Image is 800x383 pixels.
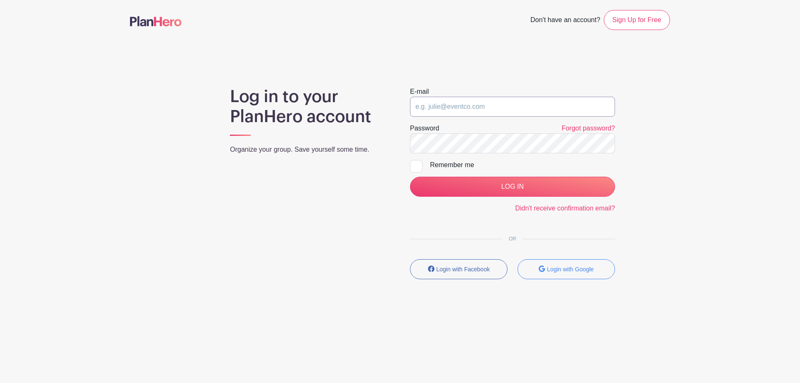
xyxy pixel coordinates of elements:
[547,266,594,273] small: Login with Google
[515,205,615,212] a: Didn't receive confirmation email?
[604,10,670,30] a: Sign Up for Free
[410,123,439,133] label: Password
[410,97,615,117] input: e.g. julie@eventco.com
[436,266,490,273] small: Login with Facebook
[410,177,615,197] input: LOG IN
[230,145,390,155] p: Organize your group. Save yourself some time.
[410,259,507,279] button: Login with Facebook
[230,87,390,127] h1: Log in to your PlanHero account
[517,259,615,279] button: Login with Google
[130,16,182,26] img: logo-507f7623f17ff9eddc593b1ce0a138ce2505c220e1c5a4e2b4648c50719b7d32.svg
[530,12,600,30] span: Don't have an account?
[430,160,615,170] div: Remember me
[562,125,615,132] a: Forgot password?
[502,236,523,242] span: OR
[410,87,429,97] label: E-mail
